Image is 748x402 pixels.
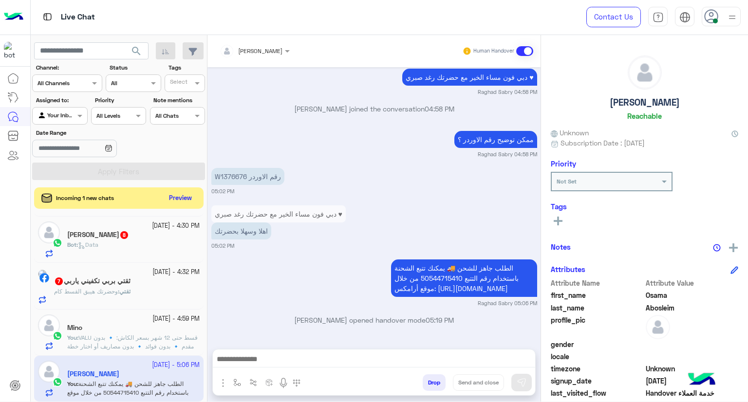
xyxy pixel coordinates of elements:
[646,339,739,349] span: null
[229,374,245,390] button: select flow
[551,242,571,251] h6: Notes
[627,111,662,120] h6: Reachable
[36,63,101,72] label: Channel:
[95,96,145,105] label: Priority
[125,42,149,63] button: search
[38,314,60,336] img: defaultAdmin.png
[551,351,644,362] span: locale
[551,388,644,398] span: last_visited_flow
[211,222,271,239] p: 6/10/2025, 5:02 PM
[67,241,78,248] b: :
[119,288,131,295] span: ثقتي
[551,128,589,138] span: Unknown
[586,7,641,27] a: Contact Us
[211,104,537,114] p: [PERSON_NAME] joined the conversation
[56,194,114,202] span: Incoming 1 new chats
[67,324,82,332] h5: Mino
[679,12,691,23] img: tab
[278,377,289,389] img: send voice note
[561,138,645,148] span: Subscription Date : [DATE]
[478,150,537,158] small: Raghad Sabry 04:58 PM
[61,11,95,24] p: Live Chat
[110,63,160,72] label: Status
[551,278,644,288] span: Attribute Name
[646,351,739,362] span: null
[628,56,661,89] img: defaultAdmin.png
[551,303,644,313] span: last_name
[54,288,118,295] span: وحضرتك هيبق القسط كام
[648,7,668,27] a: tab
[551,339,644,349] span: gender
[32,163,205,180] button: Apply Filters
[453,374,504,391] button: Send and close
[646,388,739,398] span: Handover خدمة العملاء
[131,45,142,57] span: search
[551,202,738,211] h6: Tags
[557,178,577,185] b: Not Set
[36,128,145,137] label: Date Range
[478,299,537,307] small: Raghad Sabry 05:06 PM
[646,315,670,339] img: defaultAdmin.png
[211,242,234,250] small: 05:02 PM
[55,277,63,285] span: 7
[38,221,60,243] img: defaultAdmin.png
[262,374,278,390] button: create order
[67,334,198,367] span: VALU قسط حتى 12 شهر بسعر الكاش: 🔹 بدون مقدم 🔹 بدون فوائد 🔹 بدون مصاريف أو اختار خطة التقسيط الممت...
[249,379,257,386] img: Trigger scenario
[41,11,54,23] img: tab
[402,69,537,86] p: 6/10/2025, 4:58 PM
[120,231,128,239] span: 8
[726,11,738,23] img: profile
[551,265,585,274] h6: Attributes
[551,159,576,168] h6: Priority
[238,47,282,55] span: [PERSON_NAME]
[211,315,537,325] p: [PERSON_NAME] opened handover mode
[426,316,454,324] span: 05:19 PM
[67,334,78,341] b: :
[67,241,76,248] span: Bot
[293,379,300,387] img: make a call
[53,331,62,341] img: WhatsApp
[152,314,200,324] small: [DATE] - 4:59 PM
[646,303,739,313] span: Abosleim
[610,97,680,108] h5: [PERSON_NAME]
[67,231,129,239] h5: Amal Abdelaziz
[646,278,739,288] span: Attribute Value
[4,7,23,27] img: Logo
[168,77,187,89] div: Select
[118,288,131,295] b: :
[211,205,346,222] p: 6/10/2025, 5:02 PM
[454,131,537,148] p: 6/10/2025, 4:58 PM
[54,277,131,285] h5: ثقتي بربي تكفيني ياربي
[168,63,204,72] label: Tags
[38,270,47,278] img: picture
[211,168,284,185] p: 6/10/2025, 5:02 PM
[67,334,77,341] span: You
[551,290,644,300] span: first_name
[478,88,537,96] small: Raghad Sabry 04:58 PM
[211,187,234,195] small: 05:02 PM
[551,315,644,337] span: profile_pic
[685,363,719,397] img: hulul-logo.png
[646,290,739,300] span: Osama
[217,377,229,389] img: send attachment
[423,374,446,391] button: Drop
[653,12,664,23] img: tab
[473,47,514,55] small: Human Handover
[551,376,644,386] span: signup_date
[152,221,200,231] small: [DATE] - 4:30 PM
[391,259,537,297] p: 6/10/2025, 5:06 PM
[394,264,519,292] span: الطلب جاهز للشحن 🚚 يمكنك تتبع الشحنة باستخدام رقم التتبع 50544715410 من خلال موقع أرامكس: [URL][D...
[265,379,273,386] img: create order
[165,191,196,205] button: Preview
[729,243,738,252] img: add
[551,364,644,374] span: timezone
[152,268,200,277] small: [DATE] - 4:32 PM
[153,96,204,105] label: Note mentions
[78,241,98,248] span: Data
[425,105,454,113] span: 04:58 PM
[36,96,86,105] label: Assigned to:
[646,364,739,374] span: Unknown
[233,379,241,386] img: select flow
[517,378,526,387] img: send message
